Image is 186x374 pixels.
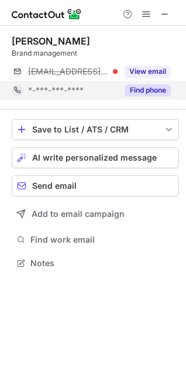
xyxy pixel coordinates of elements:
[12,203,179,225] button: Add to email campaign
[12,48,179,59] div: Brand management
[12,7,82,21] img: ContactOut v5.3.10
[12,175,179,196] button: Send email
[32,209,125,219] span: Add to email campaign
[12,147,179,168] button: AI write personalized message
[12,35,90,47] div: [PERSON_NAME]
[12,255,179,271] button: Notes
[32,181,77,191] span: Send email
[30,234,174,245] span: Find work email
[125,66,171,77] button: Reveal Button
[30,258,174,268] span: Notes
[125,84,171,96] button: Reveal Button
[32,125,159,134] div: Save to List / ATS / CRM
[12,232,179,248] button: Find work email
[28,66,109,77] span: [EMAIL_ADDRESS][DOMAIN_NAME]
[12,119,179,140] button: save-profile-one-click
[32,153,157,162] span: AI write personalized message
